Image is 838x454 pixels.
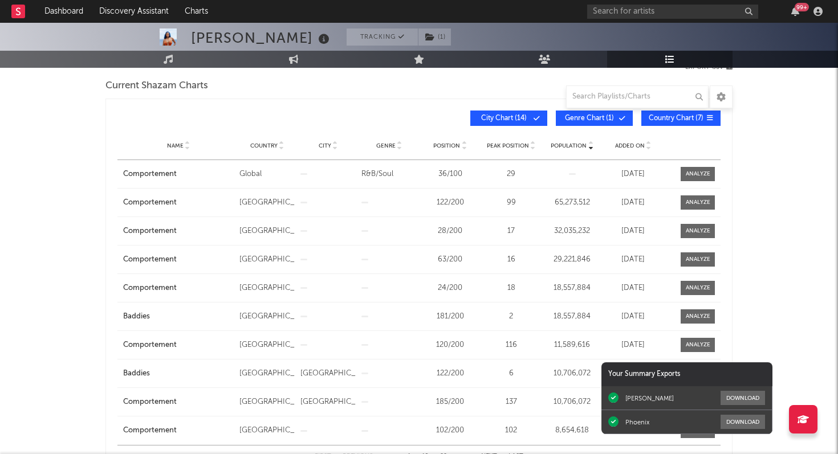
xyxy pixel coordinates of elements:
a: Comportement [123,396,234,408]
div: 24 / 200 [422,283,478,294]
span: Country Chart ( 7 ) [649,115,703,122]
div: 65,273,512 [544,197,600,208]
div: [PERSON_NAME] [625,394,674,402]
div: [GEOGRAPHIC_DATA] [239,425,295,436]
div: [DATE] [605,197,661,208]
div: 29,221,846 [544,254,600,265]
div: 99 + [795,3,809,11]
div: Phoenix [625,418,649,426]
a: Comportement [123,169,234,180]
a: Comportement [123,226,234,237]
div: 17 [483,226,539,237]
div: [DATE] [605,340,661,351]
div: [GEOGRAPHIC_DATA] [239,396,295,408]
span: Genre Chart ( 1 ) [563,115,616,122]
span: City [319,142,331,149]
div: 10,706,072 [544,368,600,379]
a: Comportement [123,340,234,351]
div: 10,706,072 [544,396,600,408]
span: ( 1 ) [418,28,451,46]
div: [GEOGRAPHIC_DATA] [239,283,295,294]
button: Download [721,415,765,429]
div: 122 / 200 [422,368,478,379]
div: 116 [483,340,539,351]
div: [DATE] [605,311,661,322]
div: 102 [483,425,539,436]
div: 16 [483,254,539,265]
div: 102 / 200 [422,425,478,436]
button: Genre Chart(1) [556,111,633,126]
div: [PERSON_NAME] [191,28,332,47]
a: Comportement [123,425,234,436]
div: 137 [483,396,539,408]
div: 122 / 200 [422,197,478,208]
span: Position [433,142,460,149]
div: [DATE] [605,283,661,294]
div: [GEOGRAPHIC_DATA] [239,311,295,322]
button: Download [721,391,765,405]
div: R&B/Soul [361,169,417,180]
input: Search Playlists/Charts [566,85,709,108]
div: [GEOGRAPHIC_DATA] [239,340,295,351]
a: Baddies [123,368,234,379]
span: Added On [615,142,645,149]
div: 99 [483,197,539,208]
div: Global [239,169,295,180]
span: Population [551,142,587,149]
div: [GEOGRAPHIC_DATA] [239,254,295,265]
button: (1) [418,28,451,46]
button: Country Chart(7) [641,111,721,126]
div: 6 [483,368,539,379]
div: [GEOGRAPHIC_DATA] [239,368,295,379]
div: 32,035,232 [544,226,600,237]
span: Name [167,142,184,149]
div: Your Summary Exports [601,362,772,386]
span: City Chart ( 14 ) [478,115,530,122]
button: City Chart(14) [470,111,547,126]
div: [GEOGRAPHIC_DATA] [239,197,295,208]
div: [GEOGRAPHIC_DATA] [239,226,295,237]
div: 120 / 200 [422,340,478,351]
a: Comportement [123,197,234,208]
span: Current Shazam Charts [105,79,208,93]
div: 2 [483,311,539,322]
div: [DATE] [605,169,661,180]
div: 11,589,616 [544,340,600,351]
div: 36 / 100 [422,169,478,180]
div: 28 / 200 [422,226,478,237]
a: Comportement [123,254,234,265]
div: [DATE] [605,226,661,237]
a: Comportement [123,283,234,294]
div: 29 [483,169,539,180]
div: [DATE] [605,254,661,265]
span: Peak Position [487,142,529,149]
div: 18,557,884 [544,311,600,322]
div: [GEOGRAPHIC_DATA] [300,396,356,408]
span: Genre [376,142,396,149]
div: 185 / 200 [422,396,478,408]
button: Tracking [347,28,418,46]
span: Country [250,142,278,149]
a: Baddies [123,311,234,322]
div: 181 / 200 [422,311,478,322]
div: 18 [483,283,539,294]
div: 18,557,884 [544,283,600,294]
div: [GEOGRAPHIC_DATA] [300,368,356,379]
div: 8,654,618 [544,425,600,436]
input: Search for artists [587,5,758,19]
button: 99+ [791,7,799,16]
div: 63 / 200 [422,254,478,265]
